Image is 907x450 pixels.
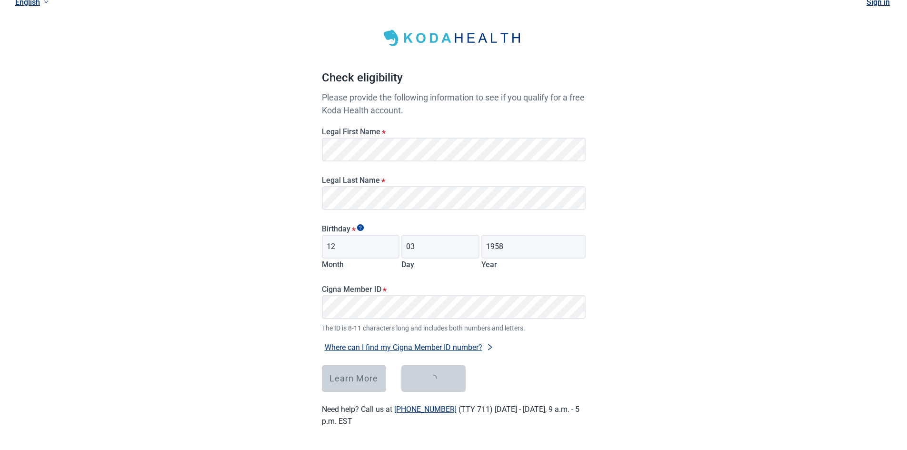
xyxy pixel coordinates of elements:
[322,127,586,136] label: Legal First Name
[481,235,585,259] input: Birth year
[322,224,586,233] legend: Birthday
[378,26,530,50] img: Koda Health
[322,176,586,185] label: Legal Last Name
[428,373,439,384] span: loading
[322,91,586,117] p: Please provide the following information to see if you qualify for a free Koda Health account.
[322,260,344,269] label: Month
[322,323,586,333] span: The ID is 8-11 characters long and includes both numbers and letters.
[322,341,497,354] button: Where can I find my Cigna Member ID number?
[401,260,414,269] label: Day
[394,405,457,414] a: [PHONE_NUMBER]
[357,224,364,231] span: Show tooltip
[401,235,479,259] input: Birth day
[322,235,400,259] input: Birth month
[322,285,586,294] label: Cigna Member ID
[329,374,378,383] div: Learn More
[481,260,497,269] label: Year
[322,405,579,426] label: Need help? Call us at (TTY 711) [DATE] - [DATE], 9 a.m. - 5 p.m. EST
[486,343,494,351] span: right
[322,365,386,392] button: Learn More
[322,69,586,91] h1: Check eligibility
